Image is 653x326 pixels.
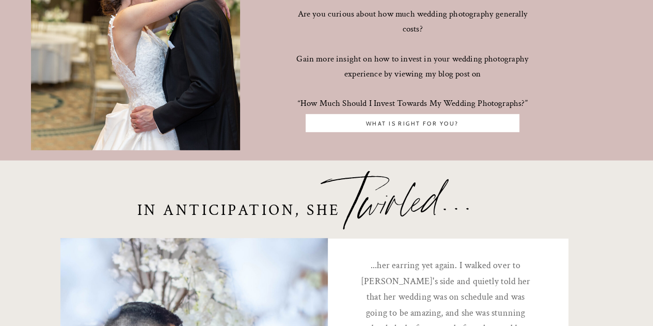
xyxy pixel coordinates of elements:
[340,163,631,238] a: Twirled...
[308,119,517,129] a: What is right for you?
[294,7,531,61] a: Are you curious about how much wedding photography generally costs?Gain more insight on how to in...
[137,201,351,238] h2: In Anticipation, she
[294,7,531,61] p: Are you curious about how much wedding photography generally costs? Gain more insight on how to i...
